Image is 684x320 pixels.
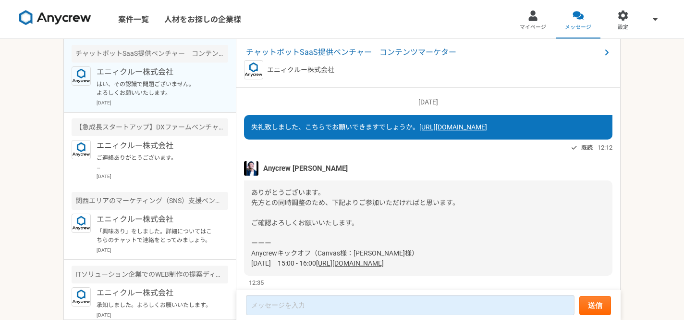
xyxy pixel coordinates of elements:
[72,214,91,233] img: logo_text_blue_01.png
[19,10,91,26] img: 8DqYSo04kwAAAAASUVORK5CYII=
[97,246,228,254] p: [DATE]
[97,173,228,180] p: [DATE]
[244,161,258,176] img: S__5267474.jpg
[97,287,215,299] p: エニィクルー株式会社
[246,47,601,58] span: チャットボットSaaS提供ベンチャー コンテンツマーケター
[72,66,91,86] img: logo_text_blue_01.png
[72,287,91,307] img: logo_text_blue_01.png
[579,296,611,315] button: 送信
[72,266,228,283] div: ITソリューション企業でのWEB制作の提案ディレクション対応ができる人材を募集
[618,24,628,31] span: 設定
[244,97,612,107] p: [DATE]
[267,65,334,75] p: エニィクルー株式会社
[97,311,228,319] p: [DATE]
[316,259,384,267] a: [URL][DOMAIN_NAME]
[97,66,215,78] p: エニィクルー株式会社
[97,80,215,97] p: はい、その認識で問題ございません。 よろしくお願いいたします。
[565,24,591,31] span: メッセージ
[598,143,612,152] span: 12:12
[97,214,215,225] p: エニィクルー株式会社
[419,123,487,131] a: [URL][DOMAIN_NAME]
[72,45,228,63] div: チャットボットSaaS提供ベンチャー コンテンツマーケター
[251,123,419,131] span: 失礼致しました、こちらでお願いできますでしょうか。
[97,227,215,244] p: 「興味あり」をしました。詳細についてはこちらのチャットで連絡をとってみましょう。
[263,163,348,174] span: Anycrew [PERSON_NAME]
[97,301,215,309] p: 承知しました。よろしくお願いいたします。
[581,142,593,154] span: 既読
[251,189,459,267] span: ありがとうございます。 先方との同時調整のため、下記よりご参加いただければと思います。 ご確認よろしくお願いいたします。 ーーー Anycrewキックオフ（Canvas様：[PERSON_NAM...
[97,99,228,106] p: [DATE]
[72,118,228,136] div: 【急成長スタートアップ】DXファームベンチャー 広告マネージャー
[72,192,228,210] div: 関西エリアのマーケティング（SNS）支援ベンチャー マーケター兼クライアント担当
[72,140,91,159] img: logo_text_blue_01.png
[97,140,215,152] p: エニィクルー株式会社
[249,278,264,287] span: 12:35
[97,154,215,171] p: ご連絡ありがとうございます。 出社は、火曜から11時頃隔週とかであれば検討可能です。毎週は厳しいと思います。
[244,60,263,79] img: logo_text_blue_01.png
[520,24,546,31] span: マイページ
